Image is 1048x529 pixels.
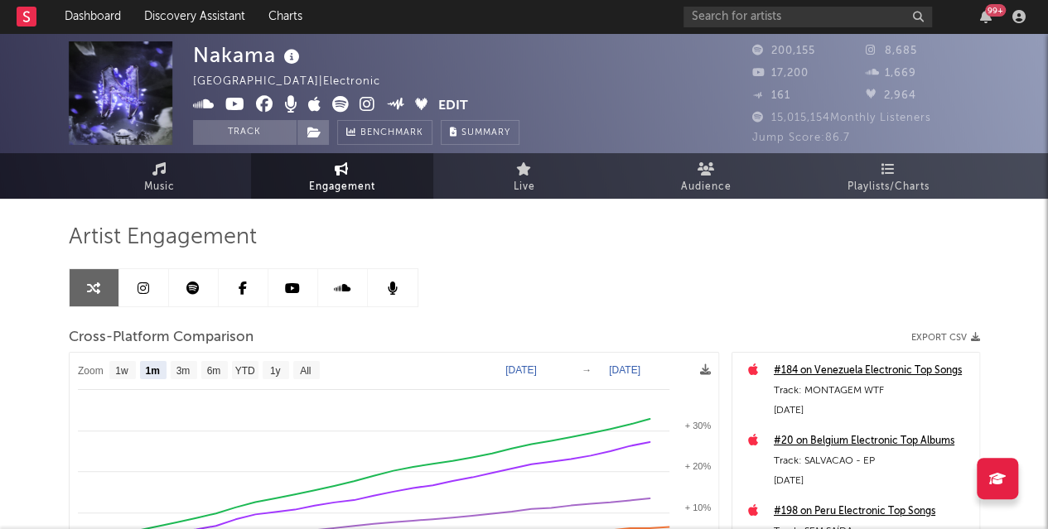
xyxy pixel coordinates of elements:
text: + 30% [684,421,711,430]
text: 6m [206,365,220,377]
a: Engagement [251,153,433,199]
text: 1w [115,365,128,377]
button: 99+ [980,10,992,23]
span: 161 [752,90,790,101]
span: Engagement [309,177,375,197]
div: [DATE] [774,471,971,491]
a: #184 on Venezuela Electronic Top Songs [774,361,971,381]
span: 200,155 [752,46,815,56]
div: 99 + [985,4,1006,17]
a: Audience [616,153,798,199]
span: 15,015,154 Monthly Listeners [752,113,931,123]
text: 1y [269,365,280,377]
text: → [582,364,592,376]
div: [GEOGRAPHIC_DATA] | Electronic [193,72,399,92]
input: Search for artists [683,7,932,27]
div: Nakama [193,41,304,69]
text: 1m [145,365,159,377]
span: Audience [681,177,732,197]
span: Live [514,177,535,197]
text: + 20% [684,461,711,471]
text: YTD [234,365,254,377]
div: Track: MONTAGEM WTF [774,381,971,401]
span: 17,200 [752,68,809,79]
text: 3m [176,365,190,377]
a: #20 on Belgium Electronic Top Albums [774,431,971,451]
span: 2,964 [866,90,916,101]
span: Music [144,177,175,197]
button: Export CSV [911,333,980,343]
text: [DATE] [609,364,640,376]
a: Music [69,153,251,199]
span: Jump Score: 86.7 [752,132,850,143]
div: Track: SALVACAO - EP [774,451,971,471]
text: [DATE] [505,364,537,376]
text: + 10% [684,503,711,512]
text: Zoom [78,365,104,377]
button: Edit [438,96,468,117]
span: Summary [461,128,510,137]
span: Cross-Platform Comparison [69,328,254,348]
a: Playlists/Charts [798,153,980,199]
span: 1,669 [866,68,916,79]
a: #198 on Peru Electronic Top Songs [774,502,971,522]
button: Summary [441,120,519,145]
span: Benchmark [360,123,423,143]
div: [DATE] [774,401,971,421]
a: Live [433,153,616,199]
button: Track [193,120,297,145]
span: 8,685 [866,46,917,56]
span: Artist Engagement [69,228,257,248]
span: Playlists/Charts [848,177,930,197]
text: All [300,365,311,377]
a: Benchmark [337,120,432,145]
